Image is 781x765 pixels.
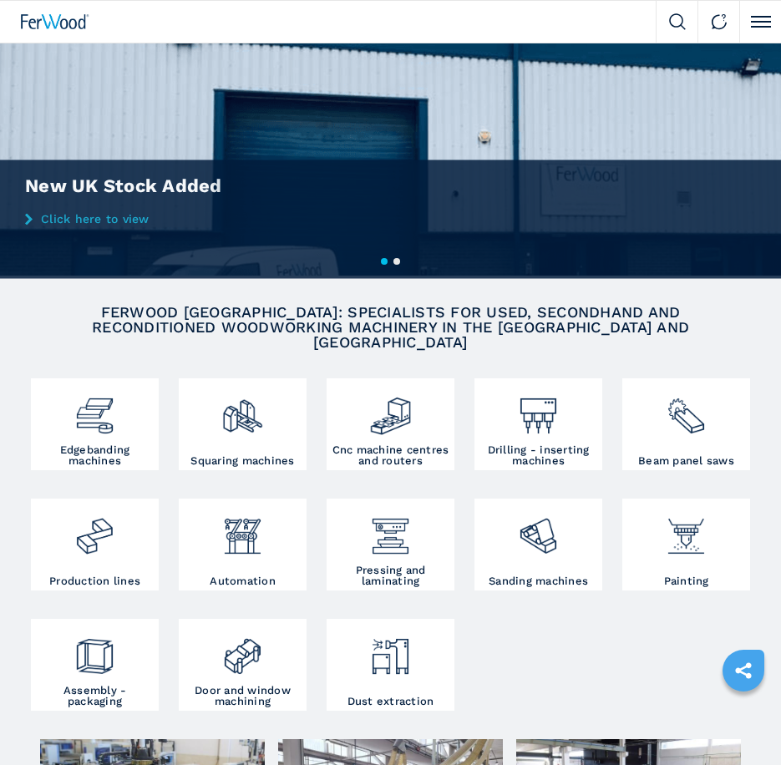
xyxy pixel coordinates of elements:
[179,619,307,711] a: Door and window machining
[179,499,307,590] a: Automation
[49,575,140,586] h3: Production lines
[474,499,602,590] a: Sanding machines
[622,378,750,470] a: Beam panel saws
[393,258,400,265] button: 2
[190,455,294,466] h3: Squaring machines
[711,13,728,30] img: Contact us
[210,575,276,586] h3: Automation
[183,685,302,707] h3: Door and window machining
[31,378,159,470] a: Edgebanding machines
[35,685,155,707] h3: Assembly - packaging
[723,650,764,692] a: sharethis
[665,503,707,557] img: verniciatura_1.png
[58,305,723,350] h2: FERWOOD [GEOGRAPHIC_DATA]: SPECIALISTS FOR USED, SECONDHAND AND RECONDITIONED WOODWORKING MACHINE...
[622,499,750,590] a: Painting
[381,258,388,265] button: 1
[327,499,454,590] a: Pressing and laminating
[479,444,598,466] h3: Drilling - inserting machines
[369,503,411,557] img: pressa-strettoia.png
[221,623,263,677] img: lavorazione_porte_finestre_2.png
[327,378,454,470] a: Cnc machine centres and routers
[31,619,159,711] a: Assembly - packaging
[221,382,263,437] img: squadratrici_2.png
[369,382,411,437] img: centro_di_lavoro_cnc_2.png
[74,503,115,557] img: linee_di_produzione_2.png
[35,444,155,466] h3: Edgebanding machines
[664,575,709,586] h3: Painting
[221,503,263,557] img: automazione.png
[739,1,781,43] button: Click to toggle menu
[369,623,411,677] img: aspirazione_1.png
[74,382,115,437] img: bordatrici_1.png
[331,444,450,466] h3: Cnc machine centres and routers
[517,382,559,437] img: foratrici_inseritrici_2.png
[474,378,602,470] a: Drilling - inserting machines
[638,455,734,466] h3: Beam panel saws
[665,382,707,437] img: sezionatrici_2.png
[331,565,450,586] h3: Pressing and laminating
[21,14,89,29] img: Ferwood
[327,619,454,711] a: Dust extraction
[347,696,434,707] h3: Dust extraction
[517,503,559,557] img: levigatrici_2.png
[31,499,159,590] a: Production lines
[74,623,115,677] img: montaggio_imballaggio_2.png
[669,13,686,30] img: Search
[179,378,307,470] a: Squaring machines
[489,575,588,586] h3: Sanding machines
